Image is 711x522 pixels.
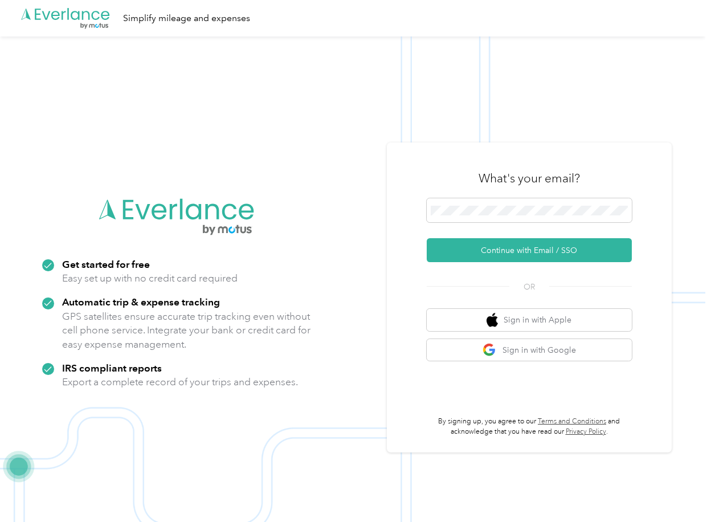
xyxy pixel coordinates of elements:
[62,309,311,352] p: GPS satellites ensure accurate trip tracking even without cell phone service. Integrate your bank...
[487,313,498,327] img: apple logo
[427,309,632,331] button: apple logoSign in with Apple
[62,271,238,286] p: Easy set up with no credit card required
[647,458,711,522] iframe: Everlance-gr Chat Button Frame
[538,417,606,426] a: Terms and Conditions
[62,296,220,308] strong: Automatic trip & expense tracking
[566,427,606,436] a: Privacy Policy
[62,362,162,374] strong: IRS compliant reports
[427,238,632,262] button: Continue with Email / SSO
[427,417,632,437] p: By signing up, you agree to our and acknowledge that you have read our .
[479,170,580,186] h3: What's your email?
[62,258,150,270] strong: Get started for free
[509,281,549,293] span: OR
[483,343,497,357] img: google logo
[427,339,632,361] button: google logoSign in with Google
[62,375,298,389] p: Export a complete record of your trips and expenses.
[123,11,250,26] div: Simplify mileage and expenses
